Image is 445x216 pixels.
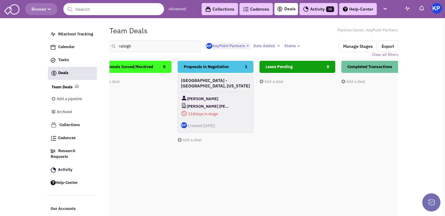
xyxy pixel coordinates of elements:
a: Activity [48,164,97,176]
span: 0 [163,61,166,73]
span: days in stage [181,110,250,118]
span: 36 [326,6,334,12]
span: KeyPoint Partners [206,43,245,48]
a: Help-Center [48,177,97,189]
a: Deals [48,67,97,80]
a: Cadences [239,3,273,15]
span: Lease Pending [266,64,293,69]
button: States [283,43,302,49]
span: Cadences [58,136,76,141]
span: 1 [245,61,247,73]
a: Add a deal [178,137,202,142]
button: Export [378,41,398,52]
img: Activity.png [303,6,309,12]
a: REachout Tracking [48,29,97,40]
button: KeyPoint Partners [204,43,251,50]
a: Advanced [169,6,186,12]
span: Proposals Issued/Received [102,64,153,69]
span: Research Requests [51,149,75,159]
a: Team Deals [52,84,73,90]
img: Gp5tB00MpEGTGSMiAkF79g.png [206,43,212,49]
h4: [GEOGRAPHIC_DATA] - [GEOGRAPHIC_DATA], [US_STATE] [181,78,250,89]
a: Add a deal [341,79,365,84]
img: help.png [51,180,55,185]
input: Search [63,3,164,15]
span: REachout Tracking [58,31,93,37]
img: Contact Image [181,95,187,101]
img: icon-deals.svg [277,5,283,13]
span: Our Accounts [51,206,76,211]
a: Tasks [48,54,97,66]
input: Search deals [109,41,200,52]
span: Proposals in Negotiation [184,64,229,69]
span: Completed Transactions [347,64,392,69]
img: KeyPoint Partners [431,3,442,14]
span: Tasks [58,57,69,63]
span: Collections [59,122,80,127]
span: [PERSON_NAME] [187,95,218,103]
span: Activity [58,167,72,172]
button: Manage Stages [339,41,377,52]
span: [PERSON_NAME] [PERSON_NAME] [187,103,230,110]
span: Created [DATE] [188,123,215,128]
span: 118 [188,111,195,116]
img: Research.png [51,149,55,153]
span: 0 [327,61,329,73]
span: Calendar [58,44,75,50]
img: Activity.png [51,167,56,173]
a: Collections [48,119,97,131]
button: Browse [25,3,57,15]
button: Date Added [252,43,282,49]
img: Calendar.png [51,45,55,50]
h1: Team Deals [109,27,148,34]
img: icon-collection-lavender-black.svg [205,6,211,12]
a: Add a deal [259,79,283,84]
a: Our Accounts [48,203,97,215]
a: Research Requests [48,146,97,163]
span: Date Added [253,43,275,48]
img: icon-deals.svg [51,70,57,77]
a: Activity36 [299,3,338,15]
a: Archived [52,106,89,118]
span: Browse [32,6,51,12]
img: Cadences_logo.png [51,136,56,141]
img: icon-daysinstage-red.png [181,110,187,116]
img: help.png [343,7,348,11]
img: SmartAdmin [4,3,19,15]
a: Collections [202,3,238,15]
span: Pipeline Owner: KeyPoint Partners [337,28,398,33]
a: Help-Center [339,3,377,15]
a: Deals [277,5,296,13]
img: CompanyLogo [181,103,187,109]
img: icon-tasks.png [51,58,55,63]
img: Cadences_logo.png [243,7,249,11]
img: icon-collection-lavender.png [51,122,57,128]
span: States [284,43,296,48]
a: Cadences [48,133,97,144]
a: Add a pipeline [52,93,89,105]
a: Calendar [48,41,97,53]
a: Clear all filters [372,52,398,58]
